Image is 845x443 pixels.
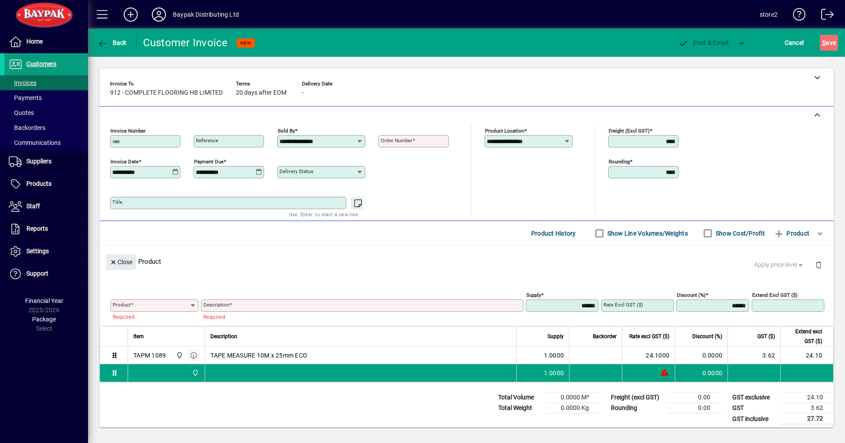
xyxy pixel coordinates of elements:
a: Support [4,263,88,285]
mat-label: Rounding [609,159,630,165]
mat-label: Title [112,199,122,205]
button: Save [820,35,838,51]
mat-label: Freight (excl GST) [609,128,650,134]
button: Close [106,254,136,270]
span: Reports [26,225,48,232]
span: Backorder [593,332,617,341]
span: Close [110,255,132,269]
a: Products [4,173,88,195]
div: Baypak Distributing Ltd [173,7,239,22]
span: Backorders [9,124,45,131]
span: NEW [240,40,251,46]
mat-hint: Use 'Enter' to start a new line [289,209,358,219]
span: Baypak - Onekawa [190,368,200,378]
a: Communications [4,135,88,150]
button: Add [117,7,145,22]
span: Products [26,180,51,187]
button: Apply price level [750,257,808,273]
span: Settings [26,247,49,255]
td: 24.10 [780,347,833,364]
app-page-header-button: Back [88,35,136,51]
span: Suppliers [26,158,51,165]
td: 0.00 [668,403,721,413]
a: Suppliers [4,151,88,173]
td: GST [728,403,781,413]
span: ost & Email [678,39,729,46]
mat-label: Extend excl GST ($) [752,292,797,298]
mat-label: Invoice number [110,128,146,134]
mat-label: Reference [196,137,218,144]
td: 0.0000 M³ [547,392,599,403]
div: store2 [760,7,778,22]
span: Package [32,316,56,323]
span: Supply [547,332,564,341]
a: Payments [4,90,88,105]
span: Home [26,38,43,45]
div: TAPM 1089 [133,351,166,360]
td: Freight (excl GST) [606,392,668,403]
a: Backorders [4,120,88,135]
span: 20 days after EOM [236,89,287,96]
span: ave [822,36,836,50]
span: Item [133,332,144,341]
div: 24.1000 [628,351,669,360]
td: 27.72 [781,413,834,425]
mat-label: Discount (%) [677,292,705,298]
span: 1.0000 [544,369,564,377]
mat-label: Supply [526,292,541,298]
button: Back [95,35,129,51]
span: Support [26,270,48,277]
td: Rounding [606,403,668,413]
button: Post & Email [673,35,733,51]
span: P [693,39,697,46]
a: Home [4,31,88,53]
td: 0.0000 Kg [547,403,599,413]
td: 3.62 [781,403,834,413]
mat-error: Required [203,312,516,321]
mat-label: Sold by [278,128,295,134]
div: Customer Invoice [143,36,228,50]
a: Reports [4,218,88,240]
span: S [822,39,826,46]
span: Product History [531,226,576,240]
mat-error: Required [113,312,191,321]
span: Discount (%) [692,332,722,341]
td: 0.00 [668,392,721,403]
app-page-header-button: Close [104,258,138,266]
mat-label: Order number [381,137,412,144]
span: Rate excl GST ($) [629,332,669,341]
td: 3.62 [727,347,780,364]
mat-label: Product [113,302,131,308]
td: Total Weight [494,403,547,413]
span: GST ($) [757,332,775,341]
span: Communications [9,139,61,146]
td: GST inclusive [728,413,781,425]
span: Invoices [9,79,37,86]
div: Product [99,245,834,277]
a: Knowledge Base [786,2,806,30]
mat-label: Rate excl GST ($) [603,302,643,308]
span: - [302,89,304,96]
span: Financial Year [25,297,63,304]
span: Back [97,39,127,46]
td: 24.10 [781,392,834,403]
span: TAPE MEASURE 10M x 25mm ECO [210,351,307,360]
span: Payments [9,94,42,101]
button: Product History [528,225,580,241]
td: Total Volume [494,392,547,403]
span: Baypak - Onekawa [174,351,184,360]
a: Settings [4,240,88,262]
span: Customers [26,60,56,67]
label: Show Cost/Profit [714,229,765,238]
a: Invoices [4,75,88,90]
mat-label: Invoice date [110,159,139,165]
span: Description [210,332,237,341]
mat-label: Delivery status [279,168,313,174]
a: Quotes [4,105,88,120]
span: Extend excl GST ($) [786,327,822,346]
a: Logout [815,2,834,30]
mat-label: Product location [485,128,524,134]
label: Show Line Volumes/Weights [606,229,688,238]
mat-label: Description [203,302,229,308]
button: Profile [145,7,173,22]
